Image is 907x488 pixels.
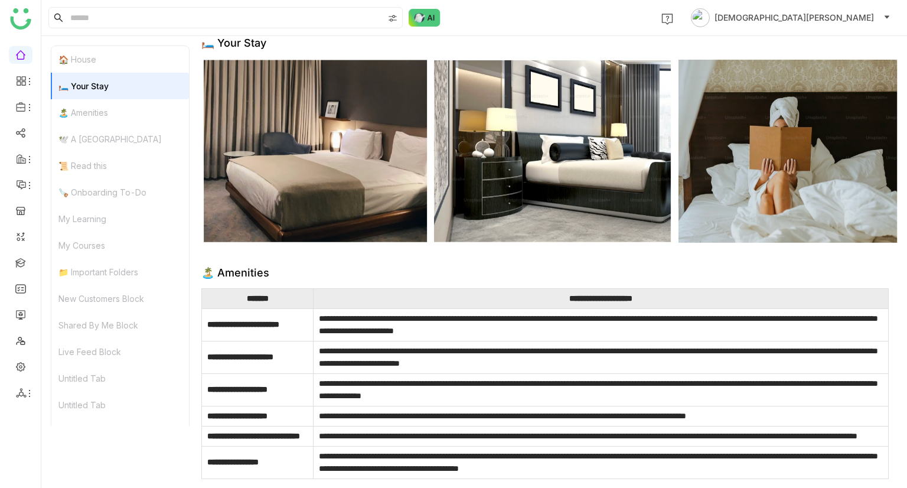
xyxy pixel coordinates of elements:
div: 🛏️ Your Stay [51,73,189,99]
div: 📜 Read this [51,152,189,179]
div: 🪚 Onboarding To-Do [51,179,189,206]
div: 🏠 House [51,46,189,73]
div: Untitled Tab [51,365,189,392]
div: 🕊️ A [GEOGRAPHIC_DATA] [51,126,189,152]
img: avatar [691,8,710,27]
div: My Learnings Block [51,418,189,445]
img: search-type.svg [388,14,397,23]
img: ask-buddy-normal.svg [409,9,441,27]
div: Live Feed Block [51,339,189,365]
div: 🏝️ Amenities [51,99,189,126]
button: [DEMOGRAPHIC_DATA][PERSON_NAME] [689,8,893,27]
div: Untitled Tab [51,392,189,418]
img: 68d26be9ab563167f00c3d70 [201,58,898,243]
div: 🛏️ Your Stay [201,37,266,49]
div: My Courses [51,232,189,259]
div: New Customers Block [51,285,189,312]
img: help.svg [661,13,673,25]
span: [DEMOGRAPHIC_DATA][PERSON_NAME] [714,11,874,24]
div: My Learning [51,206,189,232]
div: 📁 Important Folders [51,259,189,285]
img: logo [10,8,31,30]
div: 🏝️ Amenities [201,266,269,279]
div: Shared By Me Block [51,312,189,339]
